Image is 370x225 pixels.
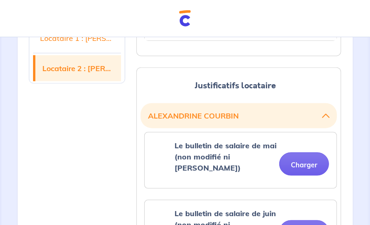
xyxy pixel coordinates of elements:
[148,107,330,125] button: ALEXANDRINE COURBIN
[35,55,121,81] a: Locataire 2 : [PERSON_NAME]
[179,10,191,26] img: Cautioneo
[144,132,337,189] div: categoryName: le-bulletin-de-salaire-de-mai-non-modifie-ni-barre, userCategory: lessor
[195,79,276,92] span: Justificatifs locataire
[175,141,276,172] strong: Le bulletin de salaire de mai (non modifié ni [PERSON_NAME])
[33,25,121,51] a: Locataire 1 : [PERSON_NAME]
[279,152,329,176] button: Charger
